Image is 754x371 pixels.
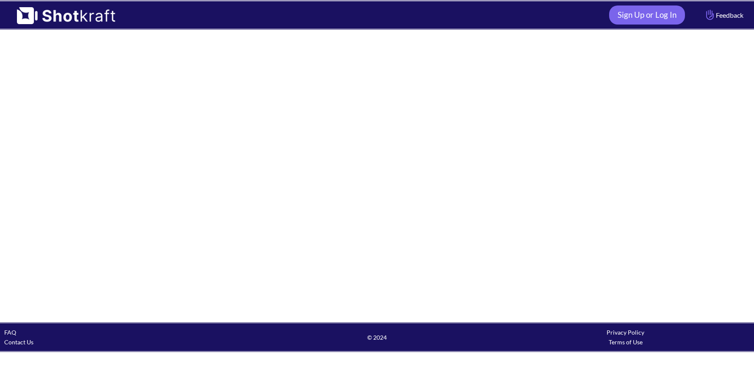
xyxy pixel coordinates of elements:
div: Terms of Use [501,337,750,347]
a: Contact Us [4,338,33,346]
a: FAQ [4,329,16,336]
span: Feedback [704,10,743,20]
span: © 2024 [253,333,502,342]
a: Sign Up or Log In [609,5,685,25]
img: Hand Icon [704,8,716,22]
div: Privacy Policy [501,327,750,337]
